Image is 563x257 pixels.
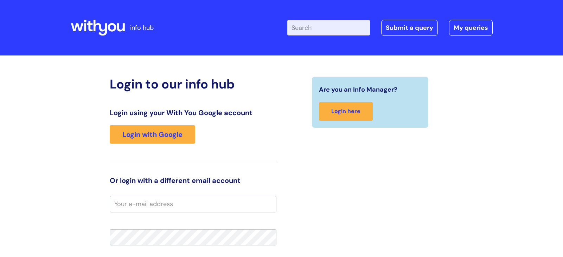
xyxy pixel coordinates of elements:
a: Submit a query [381,20,438,36]
a: My queries [449,20,493,36]
span: Are you an Info Manager? [319,84,397,95]
p: info hub [130,22,154,33]
input: Your e-mail address [110,196,276,212]
h3: Or login with a different email account [110,176,276,185]
input: Search [287,20,370,35]
h2: Login to our info hub [110,77,276,92]
a: Login with Google [110,125,195,144]
h3: Login using your With You Google account [110,108,276,117]
a: Login here [319,102,373,121]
